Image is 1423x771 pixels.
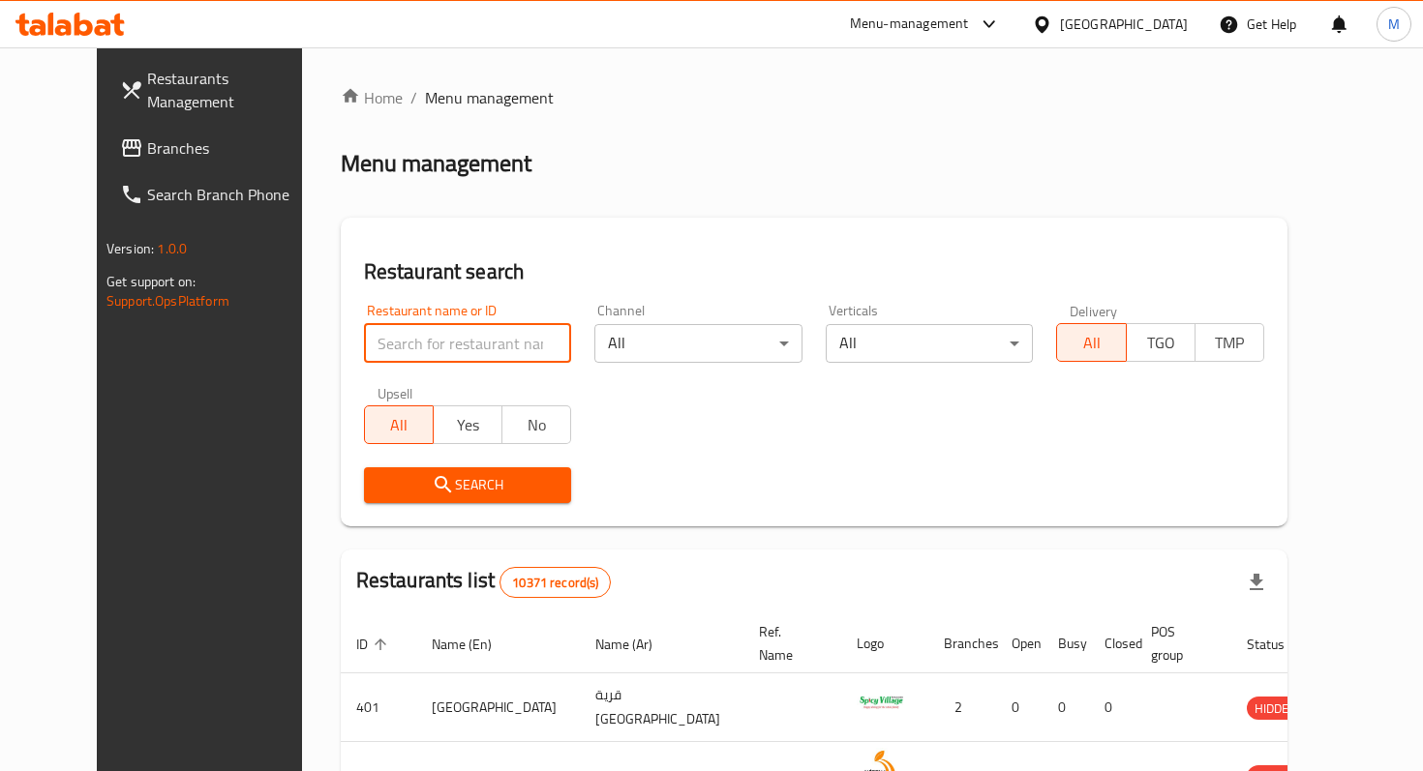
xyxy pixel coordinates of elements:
[379,473,557,497] span: Search
[850,13,969,36] div: Menu-management
[1233,559,1280,606] div: Export file
[1060,14,1188,35] div: [GEOGRAPHIC_DATA]
[410,86,417,109] li: /
[441,411,495,439] span: Yes
[1151,620,1208,667] span: POS group
[433,405,502,444] button: Yes
[341,86,403,109] a: Home
[928,673,996,742] td: 2
[510,411,563,439] span: No
[147,67,318,113] span: Restaurants Management
[1247,697,1305,720] span: HIDDEN
[364,324,572,363] input: Search for restaurant name or ID..
[595,633,678,656] span: Name (Ar)
[356,566,612,598] h2: Restaurants list
[996,614,1043,673] th: Open
[364,405,434,444] button: All
[1089,614,1135,673] th: Closed
[364,467,572,503] button: Search
[1203,329,1256,357] span: TMP
[432,633,517,656] span: Name (En)
[759,620,818,667] span: Ref. Name
[341,86,1287,109] nav: breadcrumb
[106,269,196,294] span: Get support on:
[157,236,187,261] span: 1.0.0
[857,679,905,727] img: Spicy Village
[1056,323,1126,362] button: All
[147,136,318,160] span: Branches
[341,148,531,179] h2: Menu management
[500,567,611,598] div: Total records count
[1065,329,1118,357] span: All
[1126,323,1196,362] button: TGO
[1247,697,1305,720] div: HIDDEN
[1070,304,1118,317] label: Delivery
[594,324,802,363] div: All
[996,673,1043,742] td: 0
[364,257,1264,286] h2: Restaurant search
[1043,614,1089,673] th: Busy
[1089,673,1135,742] td: 0
[841,614,928,673] th: Logo
[826,324,1034,363] div: All
[928,614,996,673] th: Branches
[105,55,334,125] a: Restaurants Management
[1135,329,1188,357] span: TGO
[147,183,318,206] span: Search Branch Phone
[501,405,571,444] button: No
[373,411,426,439] span: All
[106,236,154,261] span: Version:
[1388,14,1400,35] span: M
[105,125,334,171] a: Branches
[106,288,229,313] a: Support.OpsPlatform
[425,86,554,109] span: Menu management
[341,673,416,742] td: 401
[580,673,743,742] td: قرية [GEOGRAPHIC_DATA]
[105,171,334,218] a: Search Branch Phone
[378,386,413,400] label: Upsell
[416,673,580,742] td: [GEOGRAPHIC_DATA]
[1247,633,1310,656] span: Status
[356,633,393,656] span: ID
[1043,673,1089,742] td: 0
[500,574,610,592] span: 10371 record(s)
[1195,323,1264,362] button: TMP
